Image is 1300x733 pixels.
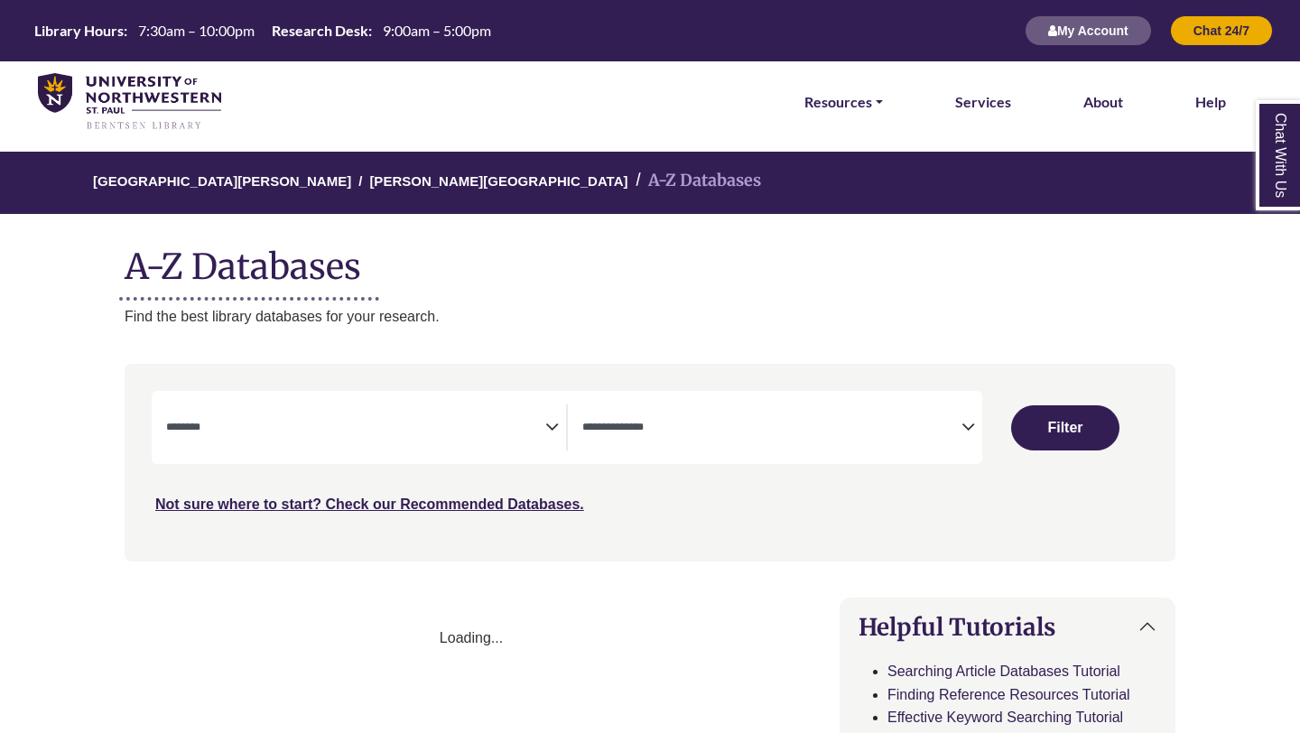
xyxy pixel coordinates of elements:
[1195,90,1226,114] a: Help
[628,168,761,194] li: A-Z Databases
[27,21,498,38] table: Hours Today
[265,21,373,40] th: Research Desk:
[840,598,1175,655] button: Helpful Tutorials
[27,21,128,40] th: Library Hours:
[955,90,1011,114] a: Services
[887,710,1123,725] a: Effective Keyword Searching Tutorial
[27,21,498,42] a: Hours Today
[1170,15,1273,46] button: Chat 24/7
[155,496,584,512] a: Not sure where to start? Check our Recommended Databases.
[125,364,1175,561] nav: Search filters
[93,171,351,189] a: [GEOGRAPHIC_DATA][PERSON_NAME]
[1011,405,1119,450] button: Submit for Search Results
[1083,90,1123,114] a: About
[1025,23,1152,38] a: My Account
[1170,23,1273,38] a: Chat 24/7
[887,663,1120,679] a: Searching Article Databases Tutorial
[125,305,1175,329] p: Find the best library databases for your research.
[138,22,255,39] span: 7:30am – 10:00pm
[804,90,883,114] a: Resources
[166,422,545,436] textarea: Filter
[1025,15,1152,46] button: My Account
[369,171,627,189] a: [PERSON_NAME][GEOGRAPHIC_DATA]
[125,626,818,650] div: Loading...
[582,422,961,436] textarea: Filter
[125,152,1175,214] nav: breadcrumb
[383,22,491,39] span: 9:00am – 5:00pm
[125,232,1175,287] h1: A-Z Databases
[887,687,1130,702] a: Finding Reference Resources Tutorial
[38,73,221,132] img: library_home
